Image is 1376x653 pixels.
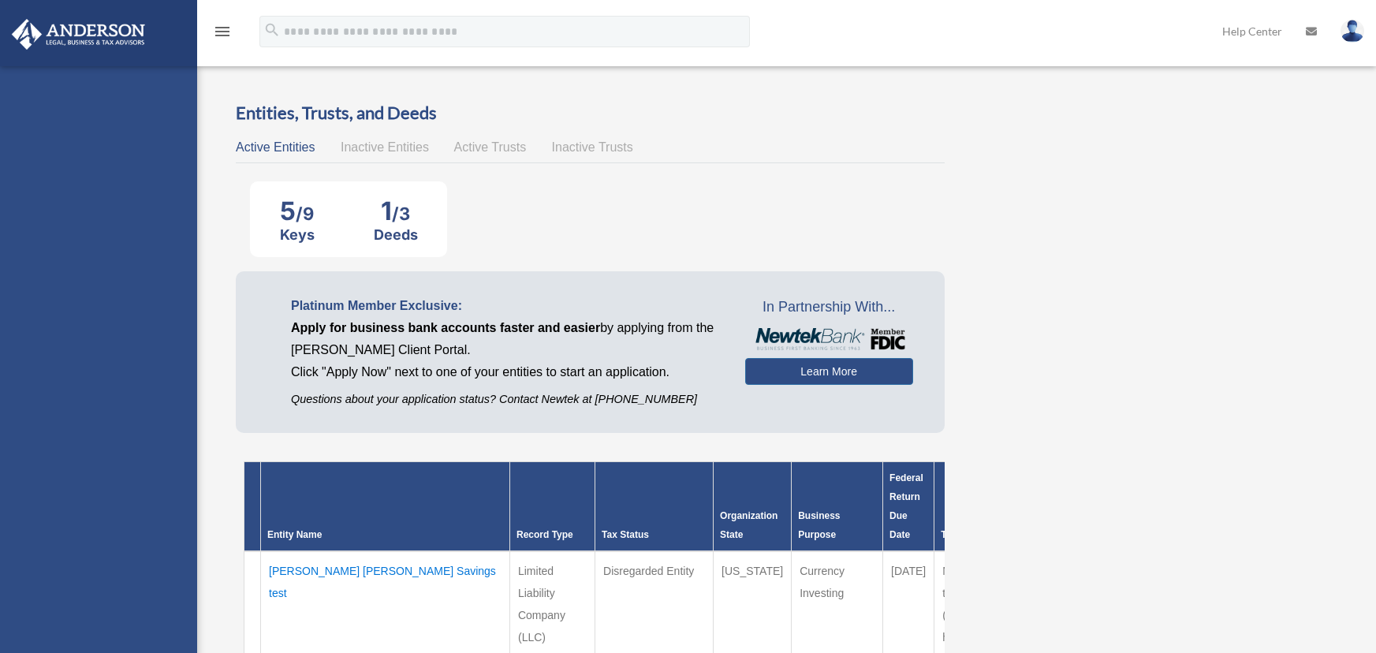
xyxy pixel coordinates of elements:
p: Platinum Member Exclusive: [291,295,722,317]
th: Entity Name [261,462,510,552]
p: by applying from the [PERSON_NAME] Client Portal. [291,317,722,361]
span: /3 [392,203,410,224]
th: Organization State [714,462,792,552]
span: In Partnership With... [745,295,913,320]
a: menu [213,28,232,41]
div: 1 [374,196,418,226]
div: Deeds [374,226,418,243]
span: /9 [296,203,314,224]
i: search [263,21,281,39]
span: Inactive Entities [341,140,429,154]
div: Try Newtek Bank [941,525,1098,544]
i: menu [213,22,232,41]
th: Record Type [509,462,595,552]
h3: Entities, Trusts, and Deeds [236,101,945,125]
div: 5 [280,196,315,226]
th: Federal Return Due Date [883,462,934,552]
p: Questions about your application status? Contact Newtek at [PHONE_NUMBER] [291,390,722,409]
img: NewtekBankLogoSM.png [753,328,905,350]
span: Inactive Trusts [552,140,633,154]
span: Active Entities [236,140,315,154]
img: User Pic [1341,20,1364,43]
span: Apply for business bank accounts faster and easier [291,321,600,334]
a: Learn More [745,358,913,385]
th: Business Purpose [792,462,883,552]
span: Active Trusts [454,140,527,154]
p: Click "Apply Now" next to one of your entities to start an application. [291,361,722,383]
th: Tax Status [595,462,714,552]
img: Anderson Advisors Platinum Portal [7,19,150,50]
div: Keys [280,226,315,243]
